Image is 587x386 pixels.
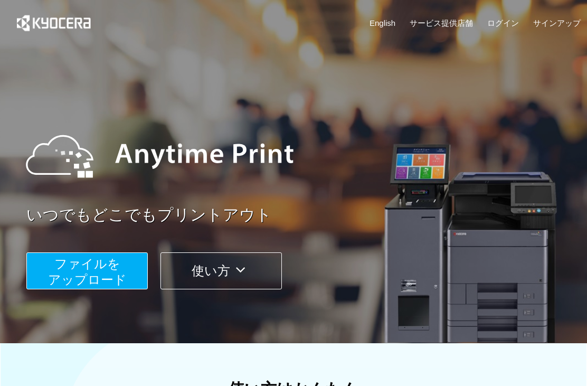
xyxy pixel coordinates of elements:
[26,204,587,227] a: いつでもどこでもプリントアウト
[48,257,127,287] span: ファイルを ​​アップロード
[487,17,519,29] a: ログイン
[160,252,282,289] button: 使い方
[370,17,395,29] a: English
[410,17,473,29] a: サービス提供店舗
[533,17,581,29] a: サインアップ
[26,252,148,289] button: ファイルを​​アップロード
